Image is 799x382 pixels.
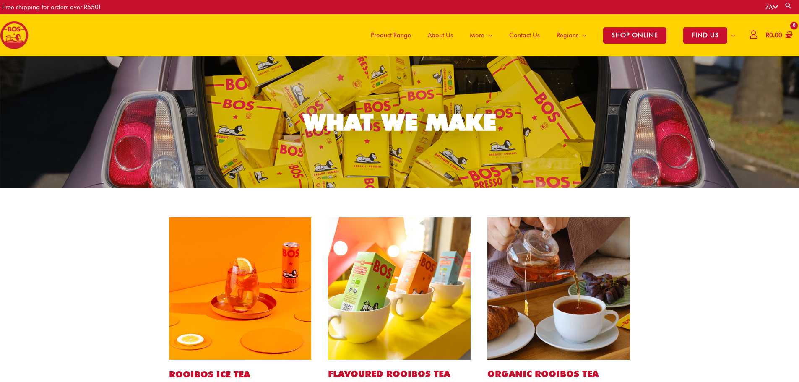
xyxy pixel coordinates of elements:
a: Regions [548,14,595,56]
span: R [766,31,769,39]
img: bos tea bags website1 [487,217,630,360]
span: Contact Us [509,23,540,48]
span: More [470,23,484,48]
a: SHOP ONLINE [595,14,675,56]
a: ZA [765,3,778,11]
a: More [461,14,501,56]
span: SHOP ONLINE [603,27,666,44]
h2: Organic ROOIBOS TEA [487,368,630,379]
h1: ROOIBOS ICE TEA [169,368,312,380]
a: Contact Us [501,14,548,56]
a: About Us [419,14,461,56]
span: FIND US [683,27,727,44]
span: About Us [428,23,453,48]
nav: Site Navigation [356,14,744,56]
a: Product Range [362,14,419,56]
h2: Flavoured ROOIBOS TEA [328,368,471,379]
div: WHAT WE MAKE [303,111,496,134]
a: Search button [784,2,793,10]
a: View Shopping Cart, empty [764,26,793,45]
bdi: 0.00 [766,31,782,39]
span: Regions [557,23,578,48]
span: Product Range [371,23,411,48]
